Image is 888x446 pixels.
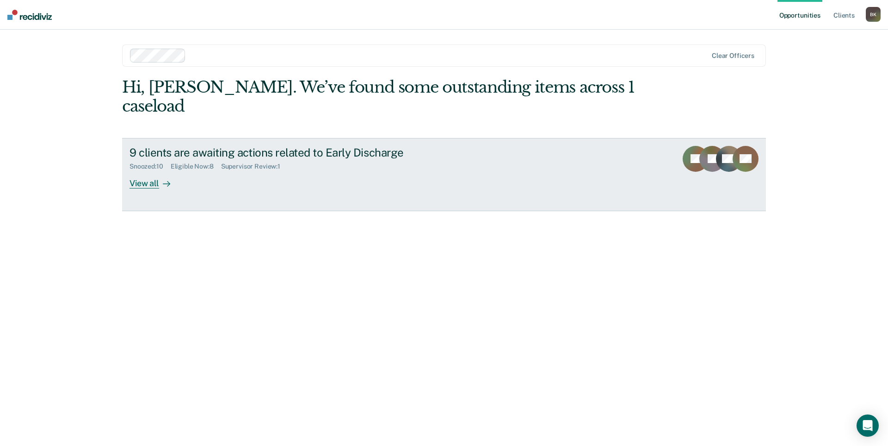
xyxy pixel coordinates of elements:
[129,146,454,159] div: 9 clients are awaiting actions related to Early Discharge
[122,78,637,116] div: Hi, [PERSON_NAME]. We’ve found some outstanding items across 1 caseload
[7,10,52,20] img: Recidiviz
[866,7,881,22] button: BK
[712,52,754,60] div: Clear officers
[857,415,879,437] div: Open Intercom Messenger
[171,163,221,170] div: Eligible Now : 8
[129,163,171,170] div: Snoozed : 10
[221,163,288,170] div: Supervisor Review : 1
[129,170,181,188] div: View all
[122,138,766,211] a: 9 clients are awaiting actions related to Early DischargeSnoozed:10Eligible Now:8Supervisor Revie...
[866,7,881,22] div: B K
